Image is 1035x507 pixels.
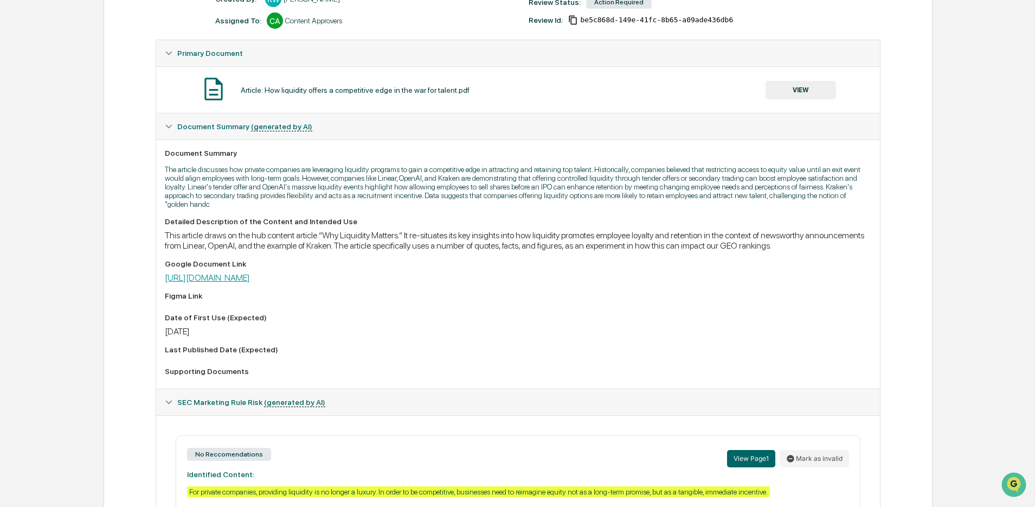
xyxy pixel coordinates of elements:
div: Document Summary (generated by AI) [156,113,879,140]
div: 🖐️ [11,138,20,147]
div: Supporting Documents [165,367,871,376]
div: We're available if you need us! [37,94,137,103]
div: Review Id: [529,16,563,24]
span: Pylon [108,184,131,192]
span: Primary Document [177,49,243,58]
div: CA [267,12,283,29]
a: [URL][DOMAIN_NAME] [165,272,250,283]
span: Data Lookup [22,157,68,168]
a: 🖐️Preclearance [7,132,74,152]
p: How can we help? [11,23,197,40]
div: Start new chat [37,83,178,94]
span: Attestations [89,137,134,148]
a: 🔎Data Lookup [7,153,73,173]
iframe: Open customer support [1000,471,1030,500]
span: Preclearance [22,137,70,148]
span: be5c868d-149e-41fc-8b65-a09ade436db6 [580,16,733,24]
div: 🔎 [11,159,20,167]
u: (generated by AI) [251,122,312,131]
span: Document Summary [177,122,312,131]
div: 🗄️ [79,138,87,147]
div: Primary Document [156,40,879,66]
u: (generated by AI) [264,398,325,407]
div: Document Summary [165,149,871,157]
div: This article draws on the hub content article “Why Liquidity Matters.” It re-situates its key ins... [165,230,871,251]
img: 1746055101610-c473b297-6a78-478c-a979-82029cc54cd1 [11,83,30,103]
div: Detailed Description of the Content and Intended Use [165,217,871,226]
div: Google Document Link [165,259,871,268]
strong: Identified Content: [187,470,254,479]
div: SEC Marketing Rule Risk (generated by AI) [156,389,879,415]
div: Figma Link [165,291,871,300]
button: Mark as invalid [780,450,849,467]
a: 🗄️Attestations [74,132,139,152]
div: No Reccomendations [187,448,271,461]
button: View Page1 [727,450,775,467]
div: Last Published Date (Expected) [165,345,871,354]
div: Primary Document [156,66,879,113]
button: Start new chat [184,86,197,99]
button: VIEW [766,81,836,99]
div: Assigned To: [215,16,261,25]
span: Copy Id [568,15,578,25]
div: Date of First Use (Expected) [165,313,871,322]
div: Article: How liquidity offers a competitive edge in the war for talent.pdf [241,86,470,94]
a: Powered byPylon [76,183,131,192]
div: For private companies, providing liquidity is no longer a luxury. In order to be competitive, bus... [187,486,770,497]
div: Document Summary (generated by AI) [156,140,879,389]
span: SEC Marketing Rule Risk [177,398,325,407]
div: [DATE] [165,326,871,337]
img: Document Icon [200,75,227,103]
div: Content Approvers [285,16,342,25]
p: The article discusses how private companies are leveraging liquidity programs to gain a competiti... [165,165,871,208]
